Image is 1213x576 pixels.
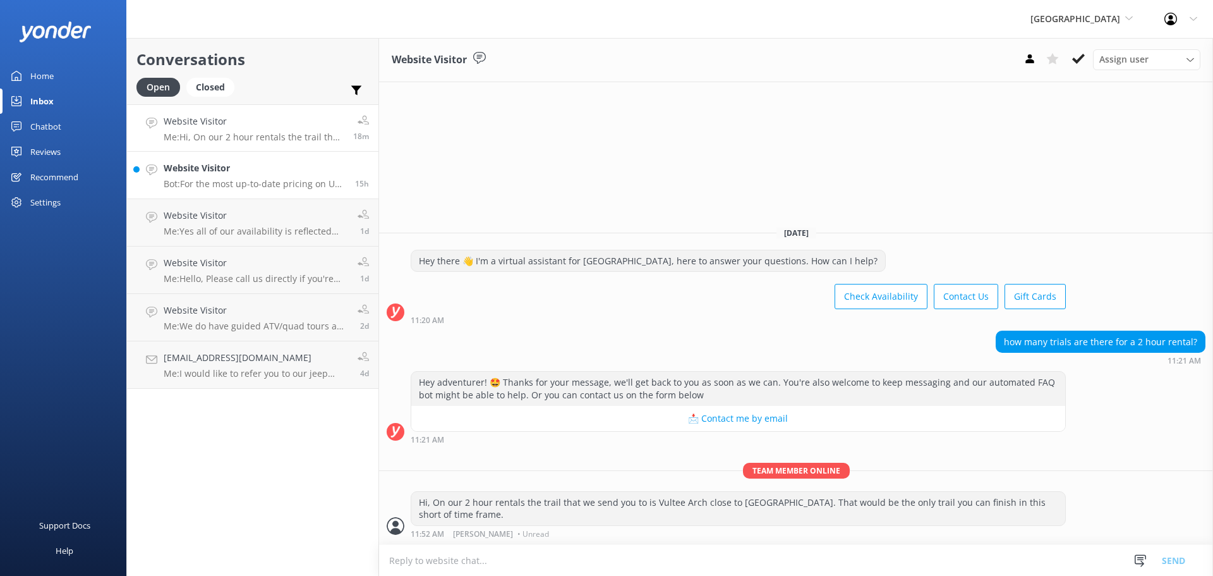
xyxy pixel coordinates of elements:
h4: Website Visitor [164,209,348,223]
a: Website VisitorMe:We do have guided ATV/quad tours and Jeep tours. Please feel free to call us di... [127,294,378,341]
span: Aug 31 2025 08:02am (UTC -07:00) America/Phoenix [360,273,369,284]
a: Website VisitorMe:Hello, Please call us directly if you're still having trouble navigating our we... [127,247,378,294]
p: Bot: For the most up-to-date pricing on UTV rentals, please visit the following links based on th... [164,178,346,190]
div: Help [56,538,73,563]
div: Reviews [30,139,61,164]
div: Inbox [30,89,54,114]
div: Recommend [30,164,78,190]
a: Website VisitorBot:For the most up-to-date pricing on UTV rentals, please visit the following lin... [127,152,378,199]
div: Hi, On our 2 hour rentals the trail that we send you to is Vultee Arch close to [GEOGRAPHIC_DATA]... [411,492,1065,525]
div: Chatbot [30,114,61,139]
p: Me: Yes all of our availability is reflected online on our website - reminder that all activities... [164,226,348,237]
strong: 11:52 AM [411,530,444,538]
div: Closed [186,78,234,97]
h4: Website Visitor [164,256,348,270]
p: Me: Hello, Please call us directly if you're still having trouble navigating our website - we wou... [164,273,348,285]
div: Sep 01 2025 11:52am (UTC -07:00) America/Phoenix [411,529,1066,538]
div: Sep 01 2025 11:21am (UTC -07:00) America/Phoenix [411,435,1066,444]
h4: Website Visitor [164,303,348,317]
a: Open [136,80,186,94]
span: Aug 31 2025 08:21am (UTC -07:00) America/Phoenix [360,226,369,236]
img: yonder-white-logo.png [19,21,92,42]
a: Closed [186,80,241,94]
strong: 11:21 AM [1168,357,1201,365]
span: Aug 31 2025 08:29pm (UTC -07:00) America/Phoenix [355,178,369,189]
h4: Website Visitor [164,161,346,175]
div: Settings [30,190,61,215]
button: Contact Us [934,284,998,309]
p: Me: I would like to refer you to our jeep tours. There are some awesome tours, (pavement only) wh... [164,368,348,379]
strong: 11:21 AM [411,436,444,444]
div: Sep 01 2025 11:21am (UTC -07:00) America/Phoenix [996,356,1205,365]
span: Aug 30 2025 08:09am (UTC -07:00) America/Phoenix [360,321,369,331]
div: Support Docs [39,513,90,538]
div: Hey adventurer! 🤩 Thanks for your message, we'll get back to you as soon as we can. You're also w... [411,372,1065,405]
span: [PERSON_NAME] [453,530,513,538]
div: Sep 01 2025 11:20am (UTC -07:00) America/Phoenix [411,316,1066,324]
div: how many trials are there for a 2 hour rental? [996,331,1205,353]
span: [DATE] [776,228,816,238]
span: Assign user [1099,52,1149,66]
button: Check Availability [835,284,927,309]
h4: Website Visitor [164,114,344,128]
h3: Website Visitor [392,52,467,68]
span: [GEOGRAPHIC_DATA] [1030,13,1120,25]
a: Website VisitorMe:Hi, On our 2 hour rentals the trail that we send you to is Vultee Arch close to... [127,104,378,152]
div: Open [136,78,180,97]
button: 📩 Contact me by email [411,406,1065,431]
span: Sep 01 2025 11:52am (UTC -07:00) America/Phoenix [353,131,369,142]
div: Assign User [1093,49,1200,70]
span: • Unread [517,530,549,538]
div: Home [30,63,54,89]
span: Team member online [743,463,850,479]
div: Hey there 👋 I'm a virtual assistant for [GEOGRAPHIC_DATA], here to answer your questions. How can... [411,250,885,272]
p: Me: Hi, On our 2 hour rentals the trail that we send you to is Vultee Arch close to [GEOGRAPHIC_D... [164,132,344,143]
a: [EMAIL_ADDRESS][DOMAIN_NAME]Me:I would like to refer you to our jeep tours. There are some awesom... [127,341,378,389]
p: Me: We do have guided ATV/quad tours and Jeep tours. Please feel free to call us directly with an... [164,321,348,332]
strong: 11:20 AM [411,317,444,324]
h2: Conversations [136,47,369,71]
h4: [EMAIL_ADDRESS][DOMAIN_NAME] [164,351,348,365]
button: Gift Cards [1005,284,1066,309]
a: Website VisitorMe:Yes all of our availability is reflected online on our website - reminder that ... [127,199,378,247]
span: Aug 28 2025 10:06am (UTC -07:00) America/Phoenix [360,368,369,379]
